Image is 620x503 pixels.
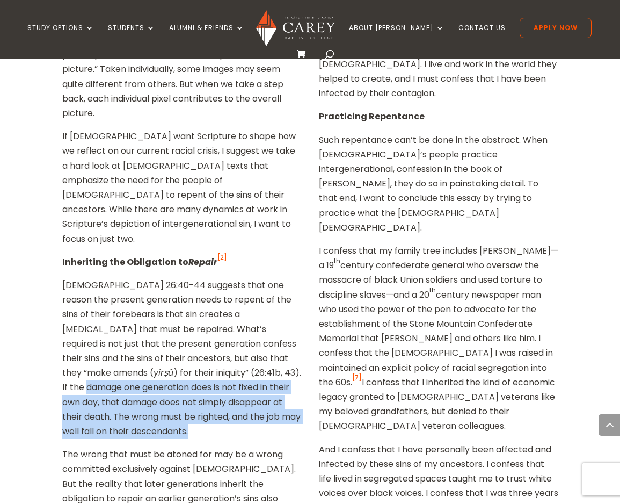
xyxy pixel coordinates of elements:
p: Such repentance can’t be done in the abstract. When [DEMOGRAPHIC_DATA]’s people practice intergen... [319,133,558,243]
a: Contact Us [458,24,506,49]
a: [7] [352,373,362,382]
em: yirṣû [154,367,173,379]
strong: Practicing Repentance [319,110,425,123]
p: I confess that my family tree includes [PERSON_NAME]—a 19 century confederate general who oversaw... [319,243,558,442]
a: Study Options [27,24,94,49]
a: About [PERSON_NAME] [349,24,444,49]
p: If [DEMOGRAPHIC_DATA] want Scripture to shape how we reflect on our current racial crisis, I sugg... [62,129,302,255]
a: Alumni & Friends [169,24,244,49]
a: [2] [217,253,227,262]
a: Apply Now [520,18,592,38]
sup: th [429,285,436,294]
strong: Inheriting the Obligation to [62,256,217,268]
a: Students [108,24,155,49]
p: [DEMOGRAPHIC_DATA] 26:40-44 suggests that one reason the present generation needs to repent of th... [62,278,302,447]
em: Repair [188,256,217,268]
sup: th [334,256,340,265]
img: Carey Baptist College [256,10,335,46]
